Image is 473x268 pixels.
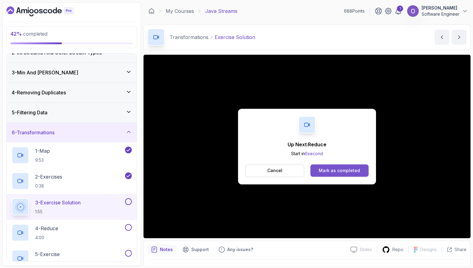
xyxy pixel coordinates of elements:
[392,246,403,253] p: Repo
[377,246,408,254] a: Repo
[35,147,50,155] p: 1 - Map
[397,6,403,12] div: 1
[422,11,459,17] p: Software Engineer
[455,246,467,253] p: Share
[12,109,47,116] h3: 5 - Filtering Data
[215,33,255,41] p: Exercise Solution
[35,234,58,241] p: 4:00
[12,250,132,267] button: 5-Exercise1:02
[35,183,62,189] p: 0:38
[148,245,176,254] button: notes button
[12,224,132,241] button: 4-Reduce4:00
[35,199,81,206] p: 3 - Exercise Solution
[12,69,78,76] h3: 3 - Min And [PERSON_NAME]
[310,164,369,177] button: Mark as completed
[407,5,468,17] button: user profile image[PERSON_NAME]Software Engineer
[148,8,155,14] a: Dashboard
[12,147,132,164] button: 1-Map9:53
[170,33,208,41] p: Transformations
[7,83,137,102] button: 4-Removing Duplicates
[191,246,209,253] p: Support
[12,89,66,96] h3: 4 - Removing Duplicates
[344,8,365,14] p: 688 Points
[360,246,372,253] p: Slides
[205,7,237,15] p: Java Streams
[160,246,173,253] p: Notes
[422,5,459,11] p: [PERSON_NAME]
[12,129,55,136] h3: 6 - Transformations
[179,245,212,254] button: Support button
[227,246,253,253] p: Any issues?
[435,30,449,45] button: previous content
[245,164,304,177] button: Cancel
[452,30,467,45] button: next content
[407,5,419,17] img: user profile image
[35,157,50,163] p: 9:53
[35,173,62,180] p: 2 - Exercises
[12,172,132,190] button: 2-Exercises0:38
[12,198,132,215] button: 3-Exercise Solution1:55
[420,246,437,253] p: Designs
[267,167,282,174] p: Cancel
[215,245,257,254] button: Feedback button
[35,209,81,215] p: 1:55
[6,6,88,16] a: Dashboard
[10,31,47,37] span: completed
[288,151,326,157] p: Start in
[35,250,60,258] p: 5 - Exercise
[305,151,323,156] span: 6 second
[319,167,360,174] div: Mark as completed
[10,31,22,37] span: 42 %
[35,260,60,266] p: 1:02
[7,123,137,142] button: 6-Transformations
[288,141,326,148] p: Up Next: Reduce
[35,225,58,232] p: 4 - Reduce
[166,7,194,15] a: My Courses
[7,63,137,82] button: 3-Min And [PERSON_NAME]
[394,7,402,15] a: 1
[442,246,467,253] button: Share
[7,103,137,122] button: 5-Filtering Data
[144,55,471,238] iframe: 3 - Exercise Solution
